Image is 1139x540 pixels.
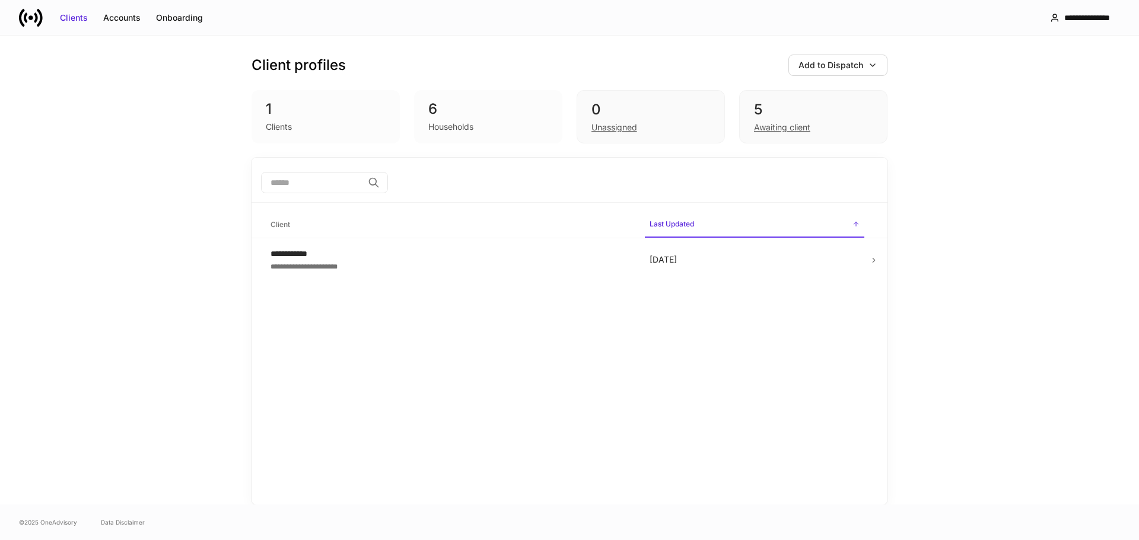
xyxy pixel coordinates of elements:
a: Data Disclaimer [101,517,145,527]
div: Clients [266,121,292,133]
div: 5 [754,100,873,119]
span: Client [266,213,635,237]
span: Last Updated [645,212,864,238]
div: 5Awaiting client [739,90,887,143]
div: Unassigned [591,122,637,133]
div: 6 [428,100,548,119]
div: Households [428,121,473,133]
span: © 2025 OneAdvisory [19,517,77,527]
button: Accounts [96,8,148,27]
div: Clients [60,12,88,24]
div: Awaiting client [754,122,810,133]
div: 1 [266,100,386,119]
h6: Client [271,219,290,230]
button: Onboarding [148,8,211,27]
button: Clients [52,8,96,27]
div: 0 [591,100,710,119]
div: 0Unassigned [577,90,725,143]
div: Add to Dispatch [798,59,863,71]
button: Add to Dispatch [788,55,887,76]
p: [DATE] [650,254,860,266]
div: Accounts [103,12,141,24]
h3: Client profiles [252,56,346,75]
div: Onboarding [156,12,203,24]
h6: Last Updated [650,218,694,229]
